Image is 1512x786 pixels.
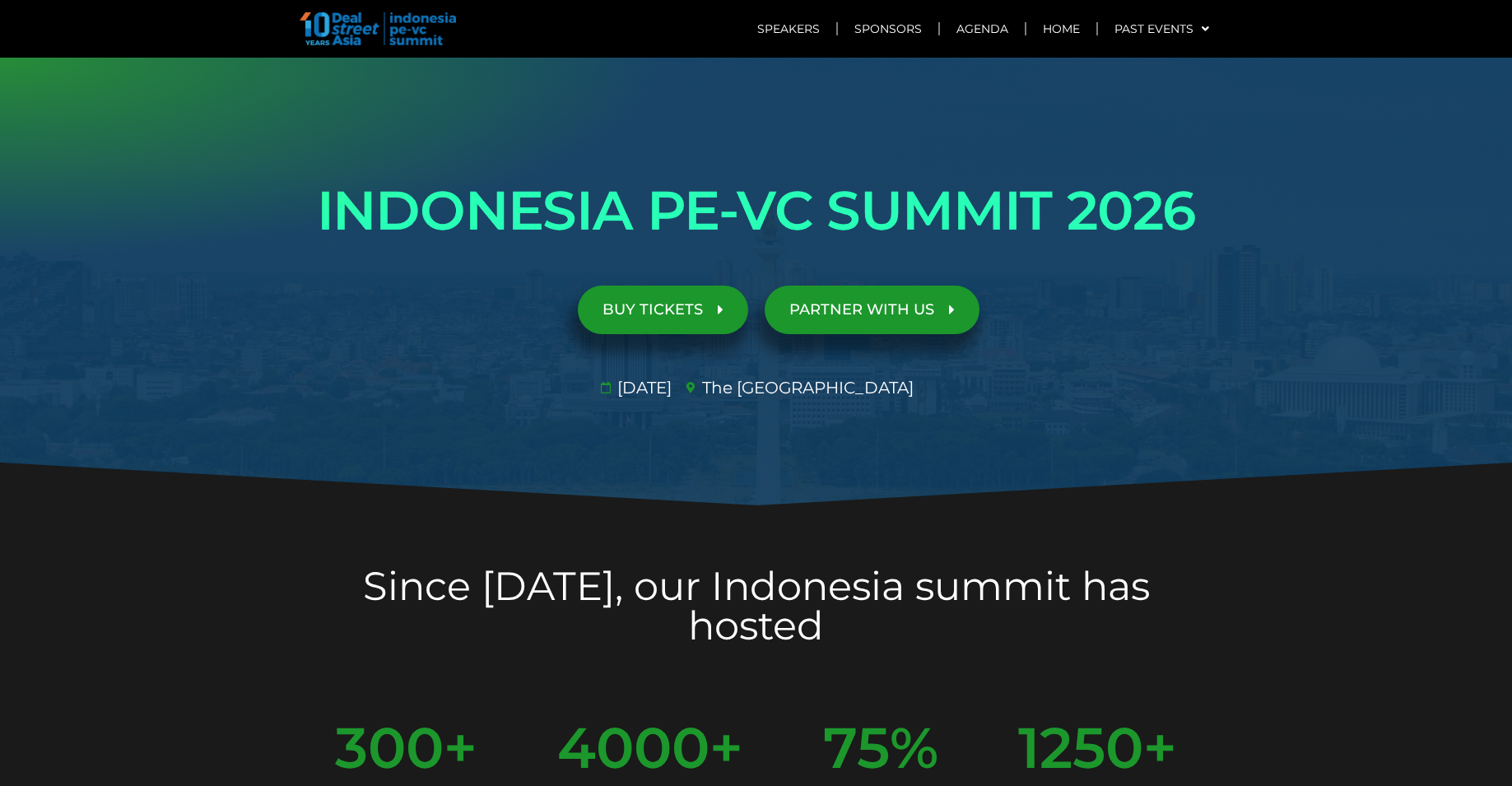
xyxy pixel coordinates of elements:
span: BUY TICKETS [602,302,703,318]
span: [DATE]​ [613,375,672,400]
h1: INDONESIA PE-VC SUMMIT 2026 [295,165,1217,257]
span: % [890,719,938,776]
span: 1250 [1018,719,1143,776]
span: 4000 [557,719,709,776]
span: The [GEOGRAPHIC_DATA]​ [698,375,914,400]
h2: Since [DATE], our Indonesia summit has hosted [295,566,1217,645]
a: Sponsors [838,10,938,48]
a: PARTNER WITH US [765,286,979,334]
a: Agenda [940,10,1025,48]
span: + [444,719,477,776]
span: + [1143,719,1177,776]
span: 75 [823,719,890,776]
a: Past Events [1098,10,1226,48]
span: 300 [335,719,444,776]
a: Speakers [741,10,836,48]
a: BUY TICKETS [578,286,748,334]
a: Home [1026,10,1096,48]
span: PARTNER WITH US [789,302,934,318]
span: + [709,719,743,776]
